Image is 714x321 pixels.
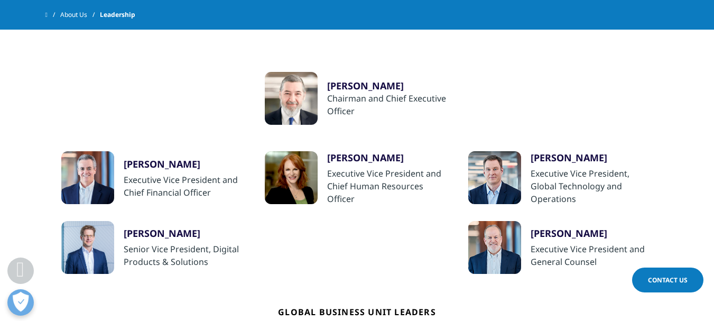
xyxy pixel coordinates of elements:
[124,158,246,173] a: [PERSON_NAME]
[327,151,450,167] a: [PERSON_NAME]
[60,5,100,24] a: About Us
[327,92,450,117] div: Chairman and Chief Executive Officer
[124,158,246,170] div: [PERSON_NAME]
[124,243,246,268] div: Senior Vice President, Digital Products & Solutions
[531,227,653,240] div: [PERSON_NAME]
[648,276,688,285] span: Contact Us
[531,151,653,164] div: [PERSON_NAME]
[124,227,246,240] div: [PERSON_NAME]
[327,167,450,205] div: Executive Vice President and Chief Human Resources Officer
[531,227,653,243] a: [PERSON_NAME]
[531,151,653,167] a: [PERSON_NAME]
[632,268,703,292] a: Contact Us
[124,173,246,199] div: Executive Vice President and Chief Financial Officer
[327,151,450,164] div: [PERSON_NAME]
[531,243,653,268] div: Executive Vice President and General Counsel
[124,227,246,243] a: [PERSON_NAME]
[327,79,450,92] a: [PERSON_NAME]
[100,5,135,24] span: Leadership
[531,167,653,205] div: Executive Vice President, Global Technology and Operations
[7,289,34,316] button: Open Preferences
